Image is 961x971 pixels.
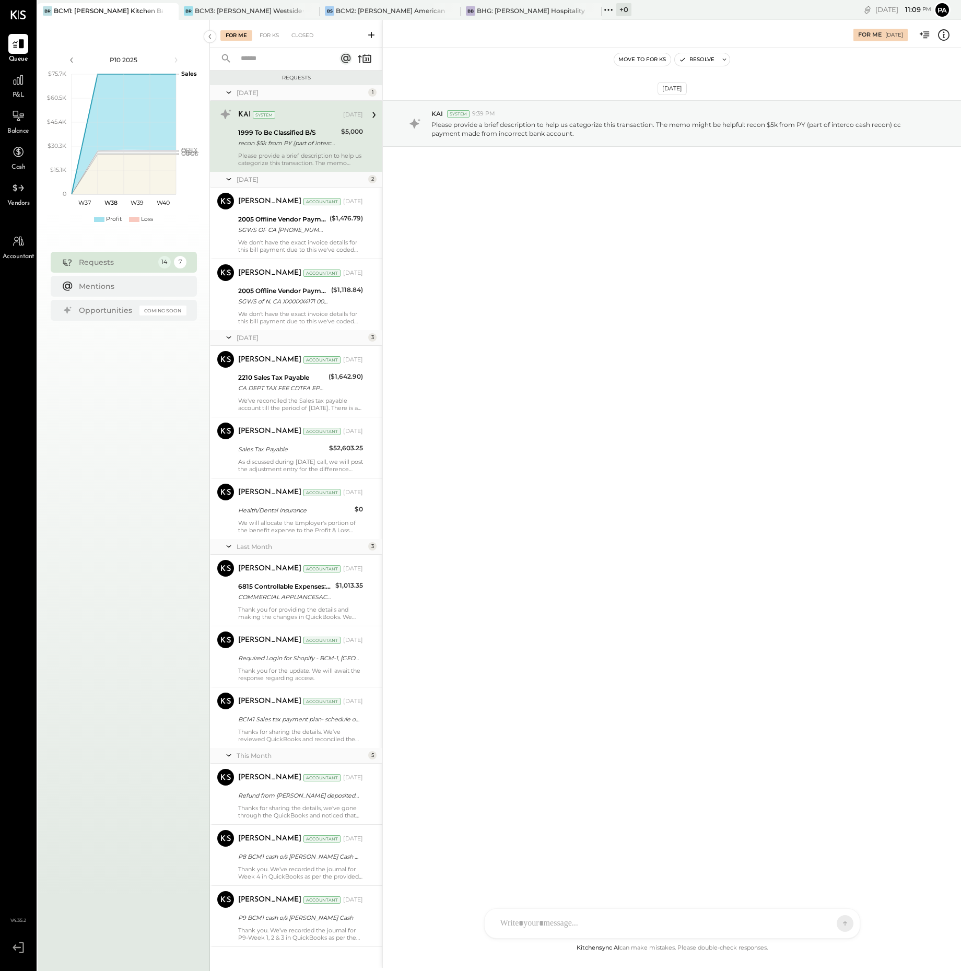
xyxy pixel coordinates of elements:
[238,426,301,437] div: [PERSON_NAME]
[368,542,377,551] div: 3
[238,444,326,454] div: Sales Tax Payable
[238,196,301,207] div: [PERSON_NAME]
[368,333,377,342] div: 3
[238,564,301,574] div: [PERSON_NAME]
[3,252,34,262] span: Accountant
[343,697,363,706] div: [DATE]
[447,110,470,118] div: System
[343,835,363,843] div: [DATE]
[343,197,363,206] div: [DATE]
[220,30,252,41] div: For Me
[341,126,363,137] div: $5,000
[237,88,366,97] div: [DATE]
[238,592,332,602] div: COMMERCIAL APPLIANCESACRAMENTO CA XXXX1021
[885,31,903,39] div: [DATE]
[238,372,325,383] div: 2210 Sales Tax Payable
[79,305,134,315] div: Opportunities
[343,356,363,364] div: [DATE]
[238,927,363,941] div: Thank you. We’ve recorded the journal for P9-Week 1, 2 & 3 in QuickBooks as per the provided docu...
[1,231,36,262] a: Accountant
[238,214,326,225] div: 2005 Offline Vendor Payments
[343,427,363,436] div: [DATE]
[48,142,66,149] text: $30.3K
[303,637,341,644] div: Accountant
[238,865,363,880] div: Thank you. We’ve recorded the journal for Week 4 in QuickBooks as per the provided document, and ...
[472,110,495,118] span: 9:39 PM
[1,142,36,172] a: Cash
[335,580,363,591] div: $1,013.35
[934,2,951,18] button: Pa
[238,505,351,516] div: Health/Dental Insurance
[181,146,198,154] text: OPEX
[238,606,363,621] div: Thank you for providing the details and making the changes in QuickBooks. We will utilize the Wee...
[104,199,117,206] text: W38
[238,225,326,235] div: SGWS OF CA [PHONE_NUMBER] FL305-625-4171
[303,774,341,781] div: Accountant
[43,6,52,16] div: BR
[238,653,360,663] div: Required Login for Shopify - BCM-1, [GEOGRAPHIC_DATA]!
[431,120,927,138] p: Please provide a brief description to help us categorize this transaction. The memo might be help...
[238,268,301,278] div: [PERSON_NAME]
[181,149,197,157] text: Labor
[79,55,168,64] div: P10 2025
[238,895,301,905] div: [PERSON_NAME]
[862,4,873,15] div: copy link
[130,199,143,206] text: W39
[1,106,36,136] a: Balance
[343,565,363,573] div: [DATE]
[78,199,91,206] text: W37
[181,147,199,155] text: Occu...
[875,5,931,15] div: [DATE]
[238,519,363,534] div: We will allocate the Employer's portion of the benefit expense to the Profit & Loss account, we h...
[238,635,301,646] div: [PERSON_NAME]
[238,834,301,844] div: [PERSON_NAME]
[343,111,363,119] div: [DATE]
[303,198,341,205] div: Accountant
[238,487,301,498] div: [PERSON_NAME]
[79,281,181,291] div: Mentions
[48,70,66,77] text: $75.7K
[238,152,363,167] div: Please provide a brief description to help us categorize this transaction. The memo might be help...
[106,215,122,224] div: Profit
[614,53,671,66] button: Move to for ks
[238,296,328,307] div: SGWS of N. CA XXXXXX4171 00082 SGWS of N. CA XXXXXX4171 XXXXXX5814 [DATE] TRACE#-02
[47,118,66,125] text: $45.4K
[47,94,66,101] text: $60.5K
[181,150,198,157] text: COGS
[238,286,328,296] div: 2005 Offline Vendor Payments
[466,6,475,16] div: BB
[215,74,377,81] div: Requests
[303,356,341,364] div: Accountant
[303,835,341,843] div: Accountant
[858,31,882,39] div: For Me
[368,175,377,183] div: 2
[1,178,36,208] a: Vendors
[303,565,341,572] div: Accountant
[303,698,341,705] div: Accountant
[50,166,66,173] text: $15.1K
[7,127,29,136] span: Balance
[368,751,377,759] div: 5
[675,53,719,66] button: Resolve
[238,458,363,473] div: As discussed during [DATE] call, we will post the adjustment entry for the difference amount once...
[237,542,366,551] div: Last Month
[238,728,363,743] div: Thanks for sharing the details. We’ve reviewed QuickBooks and reconciled the balance as of [DATE]...
[616,3,631,16] div: + 0
[139,306,186,315] div: Coming Soon
[253,111,275,119] div: System
[238,581,332,592] div: 6815 Controllable Expenses:1. Operating Expenses:Repair & Maintenance, Facility
[238,773,301,783] div: [PERSON_NAME]
[303,489,341,496] div: Accountant
[336,6,445,15] div: BCM2: [PERSON_NAME] American Cooking
[431,109,443,118] span: KAI
[195,6,304,15] div: BCM3: [PERSON_NAME] Westside Grill
[7,199,30,208] span: Vendors
[303,428,341,435] div: Accountant
[238,355,301,365] div: [PERSON_NAME]
[54,6,163,15] div: BCM1: [PERSON_NAME] Kitchen Bar Market
[238,110,251,120] div: KAI
[325,6,334,16] div: BS
[238,790,360,801] div: Refund from [PERSON_NAME] deposited [DATE]
[181,70,197,77] text: Sales
[238,310,363,325] div: We don't have the exact invoice details for this bill payment due to this we've coded this paymen...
